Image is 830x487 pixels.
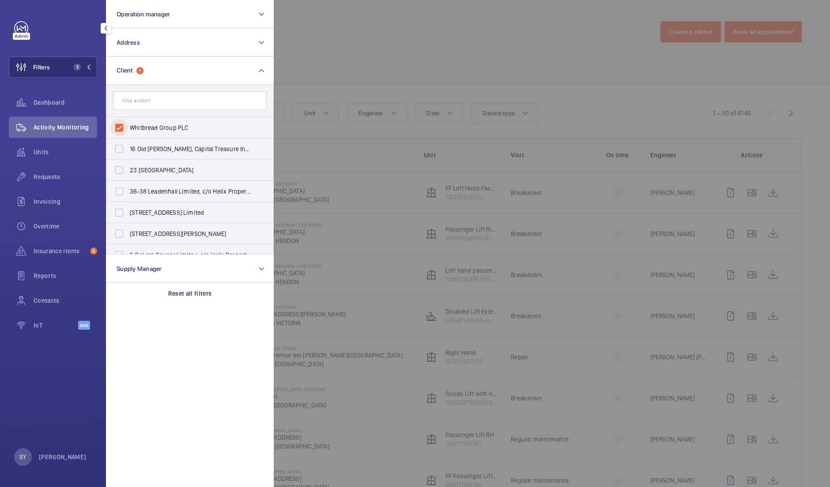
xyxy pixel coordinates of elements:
span: Invoicing [34,197,97,206]
span: Activity Monitoring [34,123,97,132]
span: 1 [74,64,81,71]
span: Insurance items [34,247,87,255]
button: Filters1 [9,57,97,78]
span: Filters [33,63,50,72]
span: 6 [90,247,97,255]
span: Contacts [34,296,97,305]
p: [PERSON_NAME] [39,453,87,461]
span: Requests [34,172,97,181]
span: Dashboard [34,98,97,107]
span: Beta [78,321,90,330]
span: IoT [34,321,78,330]
span: Reports [34,271,97,280]
p: SY [19,453,26,461]
span: Units [34,148,97,156]
span: Overtime [34,222,97,231]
